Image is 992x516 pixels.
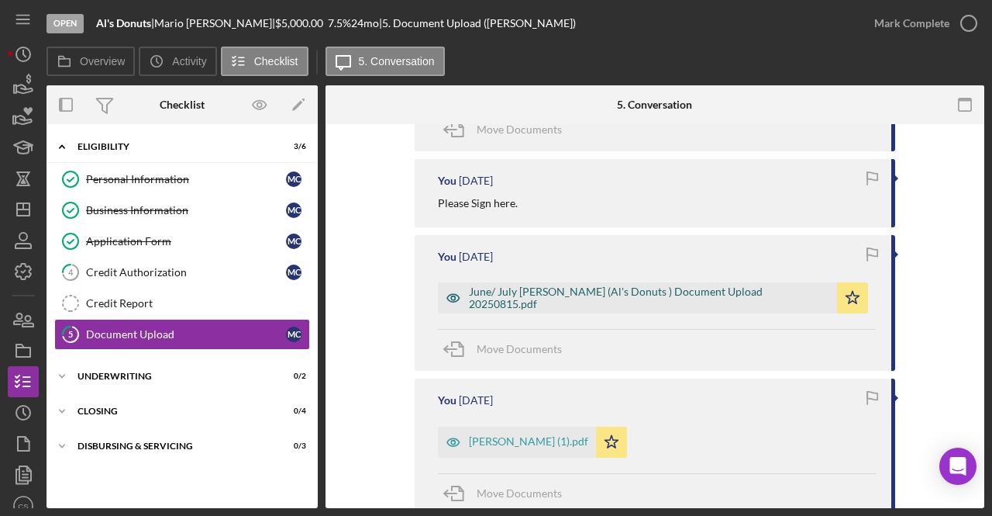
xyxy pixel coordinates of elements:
a: 4Credit AuthorizationMC [54,257,310,288]
div: Credit Authorization [86,266,286,279]
b: Al's Donuts [96,16,151,29]
div: You [438,394,456,407]
label: Checklist [254,55,298,68]
a: Credit Report [54,288,310,319]
div: Open Intercom Messenger [939,448,976,485]
div: 7.5 % [328,17,351,29]
div: | [96,17,154,29]
button: Move Documents [438,474,577,513]
div: Open [46,14,84,33]
time: 2025-08-15 22:36 [459,251,493,263]
span: Move Documents [477,123,562,136]
button: Overview [46,47,135,76]
div: Disbursing & Servicing [77,442,267,451]
div: M C [286,265,301,280]
a: Business InformationMC [54,195,310,226]
div: You [438,251,456,263]
div: M C [286,171,301,187]
div: 3 / 6 [278,142,306,151]
div: | 5. Document Upload ([PERSON_NAME]) [379,17,576,29]
div: Document Upload [86,328,286,341]
div: M C [286,203,301,218]
div: You [438,175,456,187]
label: 5. Conversation [359,55,435,68]
label: Activity [172,55,206,68]
a: 5Document UploadMC [54,319,310,350]
p: Please Sign here. [438,195,518,212]
div: 24 mo [351,17,379,29]
button: Activity [139,47,216,76]
tspan: 4 [68,267,74,277]
a: Personal InformationMC [54,164,310,195]
div: Credit Report [86,297,309,310]
div: Personal Information [86,173,286,185]
span: Move Documents [477,342,562,355]
div: Closing [77,407,267,416]
div: [PERSON_NAME] (1).pdf [469,435,588,448]
div: 0 / 4 [278,407,306,416]
div: Mark Complete [874,8,949,39]
div: Underwriting [77,372,267,381]
div: Checklist [160,99,205,111]
tspan: 5 [68,329,73,339]
text: CS [18,502,28,511]
a: Application FormMC [54,226,310,257]
button: Move Documents [438,330,577,369]
div: June/ July [PERSON_NAME] (Al's Donuts ) Document Upload 20250815.pdf [469,286,829,310]
div: M C [286,234,301,249]
button: [PERSON_NAME] (1).pdf [438,427,627,458]
div: 5. Conversation [617,99,692,111]
div: Application Form [86,235,286,248]
div: Mario [PERSON_NAME] | [154,17,275,29]
div: Eligibility [77,142,267,151]
div: $5,000.00 [275,17,328,29]
button: Move Documents [438,110,577,149]
span: Move Documents [477,487,562,500]
div: 0 / 3 [278,442,306,451]
div: 0 / 2 [278,372,306,381]
button: Mark Complete [859,8,984,39]
button: 5. Conversation [325,47,445,76]
div: M C [286,327,301,342]
button: June/ July [PERSON_NAME] (Al's Donuts ) Document Upload 20250815.pdf [438,282,868,313]
time: 2025-08-19 18:19 [459,175,493,187]
time: 2025-08-15 22:31 [459,394,493,407]
div: Business Information [86,204,286,216]
button: Checklist [221,47,308,76]
label: Overview [80,55,125,68]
